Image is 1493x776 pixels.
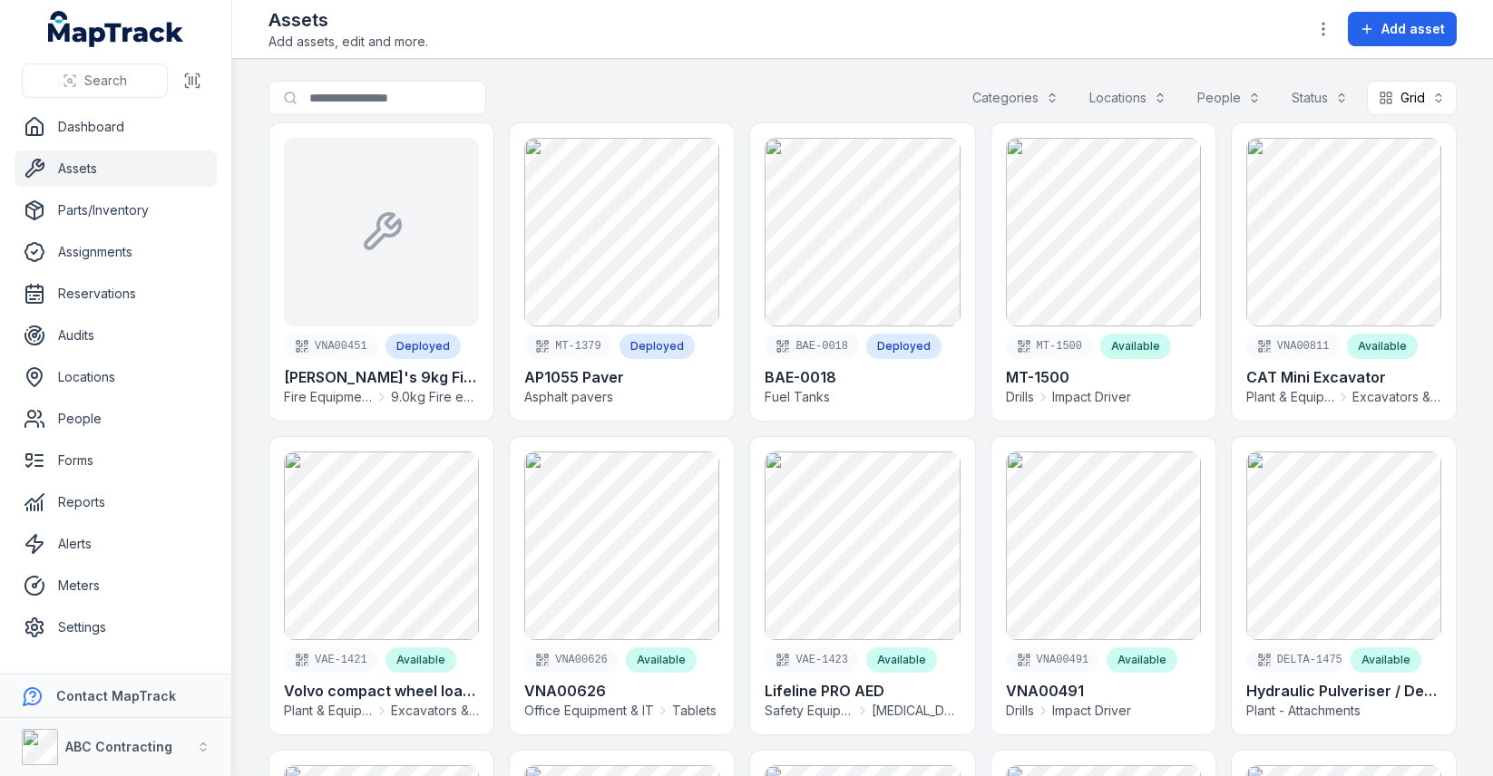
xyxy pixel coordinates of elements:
[15,317,217,354] a: Audits
[15,234,217,270] a: Assignments
[84,72,127,90] span: Search
[268,33,428,51] span: Add assets, edit and more.
[56,688,176,703] strong: Contact MapTrack
[48,11,184,47] a: MapTrack
[15,359,217,395] a: Locations
[15,442,217,479] a: Forms
[1348,12,1457,46] button: Add asset
[1186,81,1273,115] button: People
[15,276,217,312] a: Reservations
[1280,81,1360,115] button: Status
[15,567,217,604] a: Meters
[268,7,428,33] h2: Assets
[65,739,172,754] strong: ABC Contracting
[15,526,217,562] a: Alerts
[15,484,217,520] a: Reports
[15,192,217,228] a: Parts/Inventory
[15,609,217,645] a: Settings
[15,150,217,187] a: Assets
[15,109,217,145] a: Dashboard
[1381,20,1445,38] span: Add asset
[15,401,217,437] a: People
[22,63,168,98] button: Search
[1367,81,1457,115] button: Grid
